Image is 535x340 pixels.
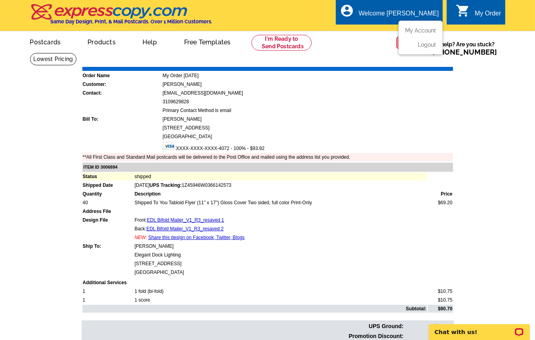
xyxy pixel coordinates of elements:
i: account_circle [340,4,354,18]
td: [EMAIL_ADDRESS][DOMAIN_NAME] [162,89,453,97]
td: [PERSON_NAME] [162,115,453,123]
td: Order Name [82,72,162,80]
td: [STREET_ADDRESS] [134,260,427,268]
td: UPS Ground: [82,322,404,331]
td: Additional Services [82,279,453,287]
td: $69.20 [428,199,453,207]
iframe: LiveChat chat widget [424,315,535,340]
td: $30.44 [405,322,453,331]
td: $90.70 [428,305,453,313]
h4: Same Day Design, Print, & Mail Postcards. Over 1 Million Customers. [51,19,213,25]
div: My Order [475,10,501,21]
a: Help [130,32,170,51]
a: [PHONE_NUMBER] [433,48,497,56]
td: Elegant Dock Lighting [134,251,427,259]
a: shopping_cart My Order [456,9,501,19]
td: shipped [134,173,427,180]
i: shopping_cart [456,4,470,18]
td: 3109629828 [162,98,453,106]
td: 1 [82,287,133,295]
td: [GEOGRAPHIC_DATA] [134,268,427,276]
td: 1 [82,296,133,304]
td: XXXX-XXXX-XXXX-4072 - 100% - $93.92 [162,141,453,152]
a: EDL Bifold Mailer_V1_R3_resaved 2 [147,226,224,232]
a: Postcards [17,32,74,51]
td: Shipped Date [82,181,133,189]
td: Quantity [82,190,133,198]
td: ITEM ID 3006894 [82,163,453,172]
div: Welcome [PERSON_NAME] [359,10,439,21]
td: Address File [82,207,133,215]
strong: UPS Tracking: [150,182,182,188]
td: [PERSON_NAME] [162,80,453,88]
td: Shipped To You Tabloid Flyer (11" x 17") Gloss Cover Two sided, full color Print-Only [134,199,427,207]
td: 1 score [134,296,427,304]
td: [DATE] [134,181,427,189]
td: Description [134,190,427,198]
a: Free Templates [171,32,244,51]
a: Logout [418,42,436,48]
a: Products [75,32,128,51]
td: 40 [82,199,133,207]
td: [PERSON_NAME] [134,242,427,250]
a: EDL Bifold Mailer_V1_R3_resaved 1 [147,217,224,223]
img: visa.gif [163,142,176,150]
a: Share this design on Facebook, Twitter, Blogs [148,235,244,240]
td: $10.75 [428,287,453,295]
td: Status [82,173,133,180]
td: [STREET_ADDRESS] [162,124,453,132]
span: NEW: [135,235,147,240]
td: Primary Contact Method is email [162,106,453,114]
td: 1 fold (bi-fold) [134,287,427,295]
td: **All First Class and Standard Mail postcards will be delivered to the Post Office and mailed usi... [82,153,453,161]
td: Ship To: [82,242,133,250]
a: Same Day Design, Print, & Mail Postcards. Over 1 Million Customers. [30,9,213,25]
td: Subtotal: [82,305,427,313]
img: help [396,31,419,54]
span: 1Z45946W0366142573 [150,182,232,188]
td: Customer: [82,80,162,88]
span: Call [419,48,497,56]
td: Bill To: [82,115,162,123]
td: Contact: [82,89,162,97]
a: My Account [405,27,436,34]
td: $10.75 [428,296,453,304]
td: My Order [DATE] [162,72,453,80]
span: Need help? Are you stuck? [419,40,501,56]
td: Price [428,190,453,198]
td: Front: [134,216,427,224]
td: Design File [82,216,133,224]
td: [GEOGRAPHIC_DATA] [162,133,453,141]
td: Back: [134,225,427,233]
